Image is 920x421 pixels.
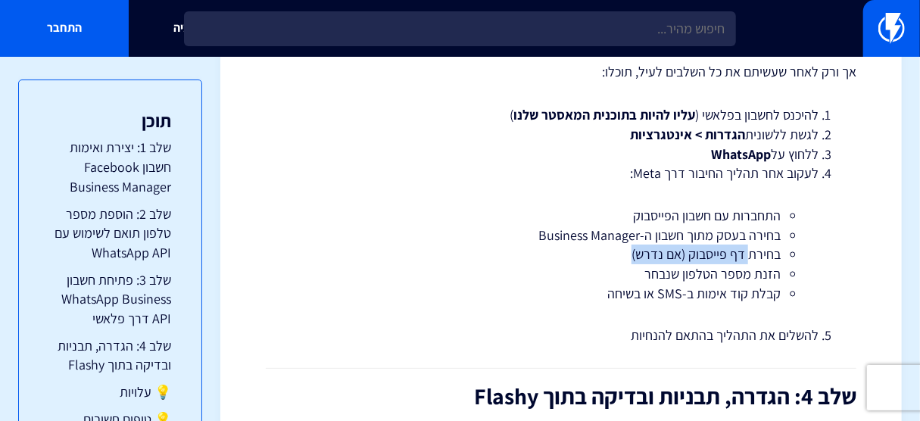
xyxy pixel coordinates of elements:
[304,164,819,303] li: לעקוב אחר תהליך החיבור דרך Meta:
[304,105,819,125] li: להיכנס לחשבון בפלאשי ( )
[49,336,171,375] a: שלב 4: הגדרה, תבניות ובדיקה בתוך Flashy
[711,145,771,163] strong: WhatsApp
[304,125,819,145] li: לגשת ללשונית
[49,270,171,329] a: שלב 3: פתיחת חשבון WhatsApp Business API דרך פלאשי
[341,226,781,245] li: בחירה בעסק מתוך חשבון ה-Business Manager
[49,111,171,130] h3: תוכן
[341,284,781,304] li: קבלת קוד אימות ב-SMS או בשיחה
[184,11,736,46] input: חיפוש מהיר...
[49,204,171,263] a: שלב 2: הוספת מספר טלפון תואם לשימוש עם WhatsApp API
[49,138,171,196] a: שלב 1: יצירת ואימות חשבון Facebook Business Manager
[266,384,856,409] h2: שלב 4: הגדרה, תבניות ובדיקה בתוך Flashy
[341,264,781,284] li: הזנת מספר הטלפון שנבחר
[513,106,695,123] strong: עליו להיות בתוכנית המאסטר שלנו
[630,126,745,143] strong: הגדרות > אינטגרציות
[49,382,171,402] a: 💡 עלויות
[304,326,819,345] li: להשלים את התהליך בהתאם להנחיות
[341,245,781,264] li: בחירת דף פייסבוק (אם נדרש)
[304,145,819,164] li: ללחוץ על
[266,61,856,83] p: אך ורק לאחר שעשיתם את כל השלבים לעיל, תוכלו:
[341,206,781,226] li: התחברות עם חשבון הפייסבוק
